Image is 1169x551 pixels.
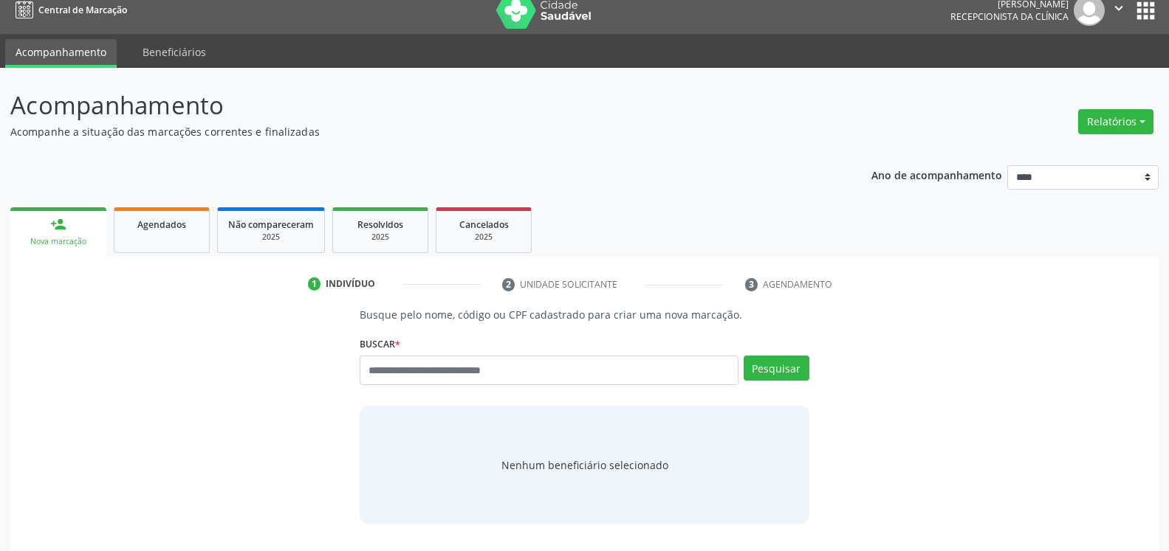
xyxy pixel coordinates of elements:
div: 1 [308,277,321,291]
div: 2025 [343,232,417,243]
div: Indivíduo [326,277,375,291]
span: Recepcionista da clínica [950,10,1069,23]
a: Beneficiários [132,39,216,65]
span: Cancelados [459,218,509,231]
span: Central de Marcação [38,4,127,16]
span: Resolvidos [357,218,403,231]
div: Nova marcação [21,236,96,247]
span: Nenhum beneficiário selecionado [501,457,668,473]
p: Busque pelo nome, código ou CPF cadastrado para criar uma nova marcação. [360,307,809,322]
button: Pesquisar [744,356,809,381]
span: Agendados [137,218,186,231]
a: Acompanhamento [5,39,117,68]
span: Não compareceram [228,218,314,231]
div: person_add [50,216,66,232]
p: Acompanhamento [10,87,815,124]
div: 2025 [228,232,314,243]
div: 2025 [447,232,521,243]
label: Buscar [360,333,400,356]
button: Relatórios [1078,109,1153,134]
p: Ano de acompanhamento [871,165,1002,184]
p: Acompanhe a situação das marcações correntes e finalizadas [10,124,815,139]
